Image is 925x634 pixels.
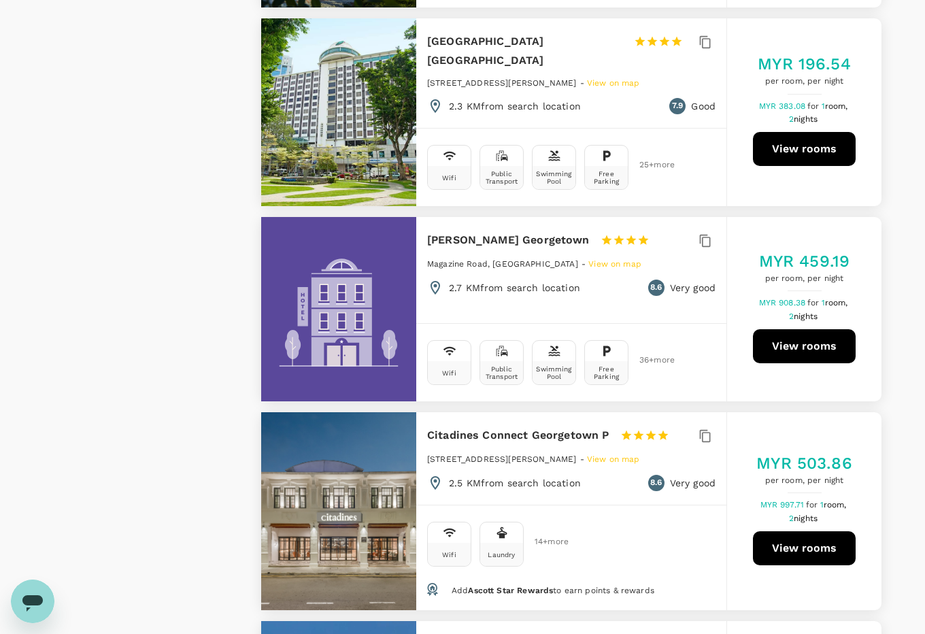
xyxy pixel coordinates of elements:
div: Public Transport [483,170,520,185]
span: per room, per night [758,75,851,88]
span: per room, per night [759,272,850,286]
span: Ascott Star Rewards [468,586,553,595]
a: View on map [587,77,640,88]
iframe: Button to launch messaging window [11,580,54,623]
p: 2.7 KM from search location [449,281,580,295]
span: View on map [587,78,640,88]
span: 36 + more [639,356,660,365]
span: MYR 908.38 [759,298,808,307]
h6: [PERSON_NAME] Georgetown [427,231,590,250]
span: 1 [822,298,850,307]
h5: MYR 196.54 [758,53,851,75]
span: 1 [820,500,849,510]
div: Wifi [442,551,456,558]
div: Free Parking [588,170,625,185]
span: MYR 383.08 [759,101,808,111]
span: room, [825,298,848,307]
span: Magazine Road, [GEOGRAPHIC_DATA] [427,259,578,269]
h6: [GEOGRAPHIC_DATA] [GEOGRAPHIC_DATA] [427,32,623,70]
span: 2 [789,312,820,321]
span: nights [794,514,818,523]
span: per room, per night [756,474,852,488]
p: 2.5 KM from search location [449,476,581,490]
span: - [580,78,587,88]
span: nights [794,312,818,321]
span: 8.6 [650,281,662,295]
span: View on map [588,259,641,269]
span: 2 [789,114,820,124]
span: [STREET_ADDRESS][PERSON_NAME] [427,78,576,88]
button: View rooms [753,132,856,166]
span: 25 + more [639,161,660,169]
span: [STREET_ADDRESS][PERSON_NAME] [427,454,576,464]
p: Very good [670,281,716,295]
span: 2 [789,514,820,523]
span: - [582,259,588,269]
div: Public Transport [483,365,520,380]
button: View rooms [753,531,856,565]
span: 14 + more [535,537,555,546]
span: 7.9 [672,99,683,113]
p: Good [691,99,716,113]
div: Free Parking [588,365,625,380]
div: Laundry [488,551,515,558]
span: nights [794,114,818,124]
a: View on map [588,258,641,269]
span: - [580,454,587,464]
span: Add to earn points & rewards [452,586,654,595]
h5: MYR 459.19 [759,250,850,272]
h5: MYR 503.86 [756,452,852,474]
span: 1 [822,101,850,111]
span: View on map [587,454,640,464]
a: View on map [587,453,640,464]
span: for [807,298,821,307]
div: Wifi [442,174,456,182]
p: Very good [670,476,716,490]
span: room, [825,101,848,111]
span: MYR 997.71 [760,500,807,510]
h6: Citadines Connect Georgetown P [427,426,609,445]
span: 8.6 [650,476,662,490]
span: for [806,500,820,510]
p: 2.3 KM from search location [449,99,581,113]
span: for [807,101,821,111]
button: View rooms [753,329,856,363]
div: Swimming Pool [535,170,573,185]
div: Wifi [442,369,456,377]
div: Swimming Pool [535,365,573,380]
span: room, [824,500,847,510]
